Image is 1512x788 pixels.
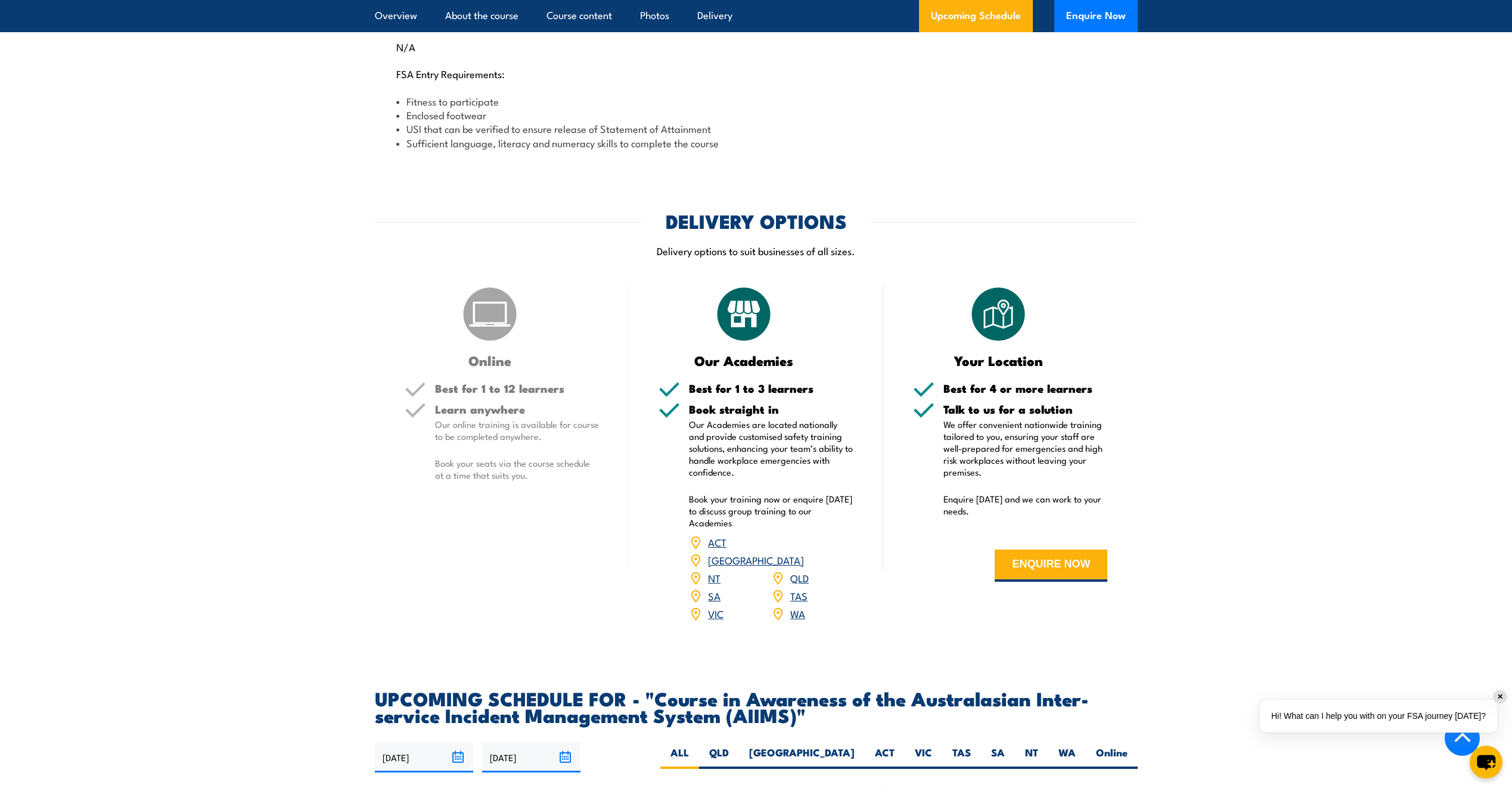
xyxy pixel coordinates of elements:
[790,570,809,585] a: QLD
[708,535,726,549] a: ACT
[435,404,600,415] h5: Learn anywhere
[1259,699,1498,733] div: Hi! What can I help you with on your FSA journey [DATE]?
[689,493,853,529] p: Book your training now or enquire [DATE] to discuss group training to our Academies
[1086,746,1138,769] label: Online
[375,244,1138,258] p: Delivery options to suit businesses of all sizes.
[405,353,576,367] h3: Online
[396,122,1116,135] li: USI that can be verified to ensure release of Statement of Attainment
[396,108,1116,122] li: Enclosed footwear
[943,404,1108,415] h5: Talk to us for a solution
[708,553,804,567] a: [GEOGRAPHIC_DATA]
[913,353,1084,367] h3: Your Location
[942,746,981,769] label: TAS
[1048,746,1086,769] label: WA
[435,383,600,394] h5: Best for 1 to 12 learners
[1494,690,1507,703] div: ✕
[790,588,808,603] a: TAS
[666,212,847,229] h2: DELIVERY OPTIONS
[375,690,1138,723] h2: UPCOMING SCHEDULE FOR - "Course in Awareness of the Australasian Inter-service Incident Managemen...
[396,94,1116,108] li: Fitness to participate
[375,742,473,773] input: From date
[482,742,580,773] input: To date
[995,550,1107,582] button: ENQUIRE NOW
[790,606,805,621] a: WA
[708,606,724,621] a: VIC
[660,746,699,769] label: ALL
[689,418,853,478] p: Our Academies are located nationally and provide customised safety training solutions, enhancing ...
[435,457,600,481] p: Book your seats via the course schedule at a time that suits you.
[396,136,1116,150] li: Sufficient language, literacy and numeracy skills to complete the course
[905,746,942,769] label: VIC
[708,570,721,585] a: NT
[689,383,853,394] h5: Best for 1 to 3 learners
[739,746,865,769] label: [GEOGRAPHIC_DATA]
[943,418,1108,478] p: We offer convenient nationwide training tailored to you, ensuring your staff are well-prepared fo...
[708,588,721,603] a: SA
[943,493,1108,517] p: Enquire [DATE] and we can work to your needs.
[1015,746,1048,769] label: NT
[981,746,1015,769] label: SA
[943,383,1108,394] h5: Best for 4 or more learners
[689,404,853,415] h5: Book straight in
[396,67,1116,79] p: FSA Entry Requirements:
[435,418,600,442] p: Our online training is available for course to be completed anywhere.
[699,746,739,769] label: QLD
[659,353,830,367] h3: Our Academies
[1470,746,1502,778] button: chat-button
[396,41,1116,52] p: N/A
[865,746,905,769] label: ACT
